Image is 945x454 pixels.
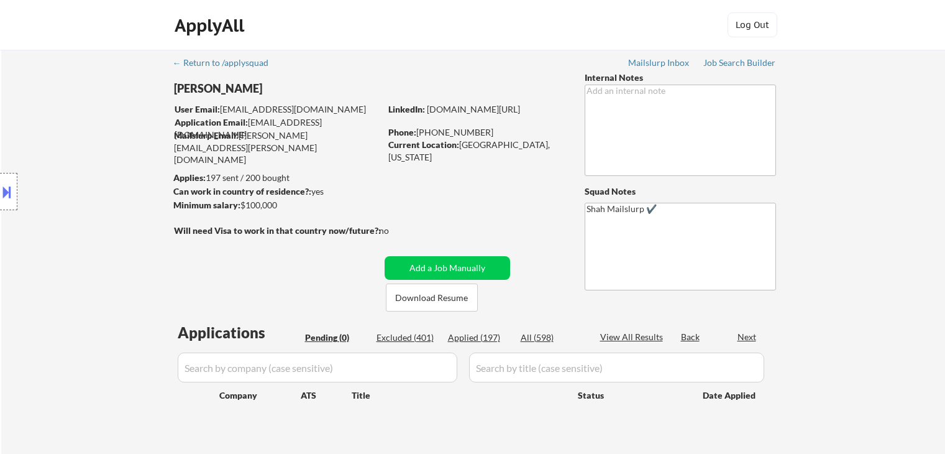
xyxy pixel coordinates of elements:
[219,389,301,402] div: Company
[521,331,583,344] div: All (598)
[578,384,685,406] div: Status
[585,185,776,198] div: Squad Notes
[379,225,414,237] div: no
[173,199,380,211] div: $100,000
[628,58,690,67] div: Mailslurp Inbox
[173,186,311,197] strong: Can work in country of residence?:
[448,331,510,344] div: Applied (197)
[469,353,764,382] input: Search by title (case sensitive)
[600,331,667,343] div: View All Results
[178,325,301,340] div: Applications
[388,104,425,114] strong: LinkedIn:
[737,331,757,343] div: Next
[173,185,377,198] div: yes
[175,116,380,141] div: [EMAIL_ADDRESS][DOMAIN_NAME]
[377,331,439,344] div: Excluded (401)
[175,103,380,116] div: [EMAIL_ADDRESS][DOMAIN_NAME]
[385,256,510,280] button: Add a Job Manually
[301,389,352,402] div: ATS
[173,172,380,184] div: 197 sent / 200 bought
[174,81,429,96] div: [PERSON_NAME]
[681,331,701,343] div: Back
[175,15,248,36] div: ApplyAll
[703,58,776,70] a: Job Search Builder
[628,58,690,70] a: Mailslurp Inbox
[388,139,564,163] div: [GEOGRAPHIC_DATA], [US_STATE]
[703,389,757,402] div: Date Applied
[388,127,416,137] strong: Phone:
[703,58,776,67] div: Job Search Builder
[427,104,520,114] a: [DOMAIN_NAME][URL]
[305,331,367,344] div: Pending (0)
[388,126,564,139] div: [PHONE_NUMBER]
[173,58,280,70] a: ← Return to /applysquad
[386,284,478,312] button: Download Resume
[585,72,776,84] div: Internal Notes
[173,58,280,67] div: ← Return to /applysquad
[388,139,459,150] strong: Current Location:
[352,389,566,402] div: Title
[728,12,777,37] button: Log Out
[174,225,381,236] strong: Will need Visa to work in that country now/future?:
[178,353,457,382] input: Search by company (case sensitive)
[174,129,380,166] div: [PERSON_NAME][EMAIL_ADDRESS][PERSON_NAME][DOMAIN_NAME]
